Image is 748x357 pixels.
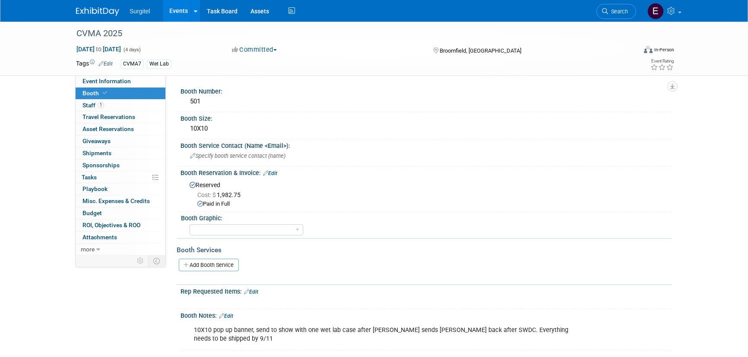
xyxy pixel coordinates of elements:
[76,219,165,231] a: ROI, Objectives & ROO
[263,170,277,176] a: Edit
[179,259,239,271] a: Add Booth Service
[76,75,165,87] a: Event Information
[76,45,121,53] span: [DATE] [DATE]
[181,212,668,222] div: Booth Graphic:
[440,47,521,54] span: Broomfield, [GEOGRAPHIC_DATA]
[585,45,674,58] div: Event Format
[76,183,165,195] a: Playbook
[76,111,165,123] a: Travel Reservations
[197,191,217,198] span: Cost: $
[197,200,666,208] div: Paid in Full
[82,234,117,241] span: Attachments
[82,174,97,181] span: Tasks
[82,113,135,120] span: Travel Reservations
[76,123,165,135] a: Asset Reservations
[76,207,165,219] a: Budget
[177,245,672,255] div: Booth Services
[181,285,672,296] div: Rep Requested Items:
[130,8,150,15] span: Surgitel
[98,61,113,67] a: Edit
[82,138,111,144] span: Giveaways
[81,246,95,253] span: more
[76,88,165,99] a: Booth
[82,150,111,157] span: Shipments
[76,7,119,16] img: ExhibitDay
[76,59,113,69] td: Tags
[190,153,285,159] span: Specify booth service contact (name
[219,313,233,319] a: Edit
[644,46,653,53] img: Format-Inperson.png
[181,309,672,320] div: Booth Notes:
[181,166,672,178] div: Booth Reservation & Invoice:
[82,185,108,192] span: Playbook
[187,178,666,208] div: Reserved
[76,100,165,111] a: Staff1
[147,60,171,69] div: Wet Lab
[103,91,107,95] i: Booth reservation complete
[197,191,244,198] span: 1,982.75
[647,3,664,19] img: Event Coordinator
[650,59,674,63] div: Event Rating
[82,90,109,97] span: Booth
[596,4,636,19] a: Search
[82,210,102,216] span: Budget
[82,102,104,109] span: Staff
[82,78,131,85] span: Event Information
[76,232,165,243] a: Attachments
[82,197,150,204] span: Misc. Expenses & Credits
[95,46,103,53] span: to
[244,289,258,295] a: Edit
[123,47,141,53] span: (4 days)
[608,8,628,15] span: Search
[76,135,165,147] a: Giveaways
[82,162,120,169] span: Sponsorships
[76,195,165,207] a: Misc. Expenses & Credits
[76,244,165,255] a: more
[133,255,148,266] td: Personalize Event Tab Strip
[284,153,285,159] email: )
[73,26,623,41] div: CVMA 2025
[181,112,672,123] div: Booth Size:
[120,60,144,69] div: CVMA7
[181,139,672,150] div: Booth Service Contact (Name <Email>):
[82,125,134,132] span: Asset Reservations
[76,147,165,159] a: Shipments
[229,45,280,54] button: Committed
[187,122,666,135] div: 10X10
[188,322,577,348] div: 10X10 pop up banner, send to show with one wet lab case after [PERSON_NAME] sends [PERSON_NAME] b...
[76,160,165,171] a: Sponsorships
[654,47,674,53] div: In-Person
[82,222,140,229] span: ROI, Objectives & ROO
[181,85,672,96] div: Booth Number:
[98,102,104,108] span: 1
[148,255,166,266] td: Toggle Event Tabs
[187,95,666,108] div: 501
[76,172,165,183] a: Tasks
